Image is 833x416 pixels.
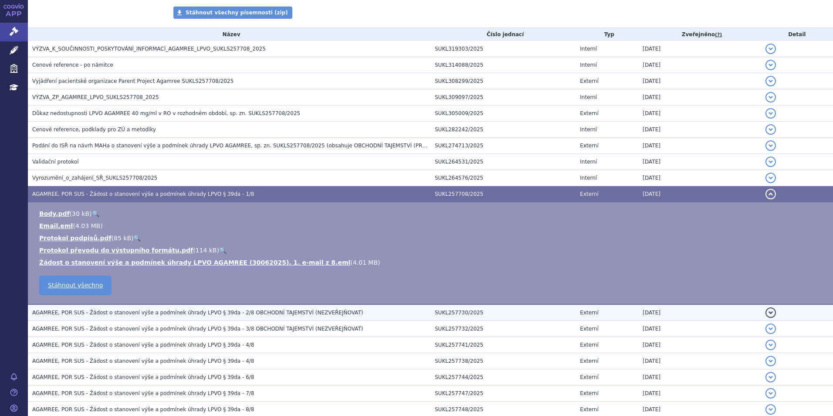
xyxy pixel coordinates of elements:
[638,106,761,122] td: [DATE]
[114,235,131,242] span: 85 kB
[75,222,100,229] span: 4.03 MB
[765,92,776,102] button: detail
[765,44,776,54] button: detail
[32,78,234,84] span: Vyjádření pacientské organizace Parent Project Agamree SUKLS257708/2025
[580,62,597,68] span: Interní
[39,259,350,266] a: Žádost o stanovení výše a podmínek úhrady LPVO AGAMREE (30062025), 1. e-mail z 8.eml
[39,210,70,217] a: Body.pdf
[576,28,638,41] th: Typ
[638,28,761,41] th: Zveřejněno
[196,247,217,254] span: 114 kB
[638,369,761,385] td: [DATE]
[580,143,598,149] span: Externí
[92,210,99,217] a: 🔍
[32,406,254,413] span: AGAMREE, POR SUS - Žádost o stanovení výše a podmínek úhrady LPVO § 39da - 8/8
[430,138,576,154] td: SUKL274713/2025
[430,385,576,402] td: SUKL257747/2025
[39,234,824,242] li: ( )
[580,406,598,413] span: Externí
[638,41,761,57] td: [DATE]
[430,353,576,369] td: SUKL257738/2025
[580,126,597,133] span: Interní
[761,28,833,41] th: Detail
[765,124,776,135] button: detail
[39,246,824,255] li: ( )
[32,175,157,181] span: Vyrozumění_o_zahájení_SŘ_SUKLS257708/2025
[39,235,112,242] a: Protokol podpisů.pdf
[580,46,597,52] span: Interní
[32,143,490,149] span: Podání do ISŘ na návrh MAHa o stanovení výše a podmínek úhrady LPVO AGAMREE, sp. zn. SUKLS257708/...
[638,304,761,321] td: [DATE]
[72,210,89,217] span: 30 kB
[219,247,227,254] a: 🔍
[580,374,598,380] span: Externí
[32,191,254,197] span: AGAMREE, POR SUS - Žádost o stanovení výše a podmínek úhrady LPVO § 39da - 1/8
[32,159,79,165] span: Validační protokol
[430,122,576,138] td: SUKL282242/2025
[638,353,761,369] td: [DATE]
[32,94,159,100] span: VÝZVA_ZP_AGAMREE_LPVO_SUKLS257708_2025
[430,337,576,353] td: SUKL257741/2025
[638,170,761,186] td: [DATE]
[765,140,776,151] button: detail
[765,76,776,86] button: detail
[32,358,254,364] span: AGAMREE, POR SUS - Žádost o stanovení výše a podmínek úhrady LPVO § 39da - 4/8
[39,258,824,267] li: ( )
[765,157,776,167] button: detail
[580,358,598,364] span: Externí
[133,235,141,242] a: 🔍
[32,310,363,316] span: AGAMREE, POR SUS - Žádost o stanovení výše a podmínek úhrady LPVO § 39da - 2/8 OBCHODNÍ TAJEMSTVÍ...
[430,170,576,186] td: SUKL264576/2025
[430,41,576,57] td: SUKL319303/2025
[186,10,288,16] span: Stáhnout všechny písemnosti (zip)
[430,154,576,170] td: SUKL264531/2025
[765,189,776,199] button: detail
[430,73,576,89] td: SUKL308299/2025
[580,110,598,116] span: Externí
[765,404,776,415] button: detail
[765,60,776,70] button: detail
[32,62,113,68] span: Cenové reference - po námitce
[32,374,254,380] span: AGAMREE, POR SUS - Žádost o stanovení výše a podmínek úhrady LPVO § 39da - 6/8
[28,28,430,41] th: Název
[32,46,266,52] span: VÝZVA_K_SOUČINNOSTI_POSKYTOVÁNÍ_INFORMACÍ_AGAMREE_LPVO_SUKLS257708_2025
[39,222,824,230] li: ( )
[638,385,761,402] td: [DATE]
[32,126,156,133] span: Cenové reference, podklady pro ZÚ a metodiky
[353,259,378,266] span: 4.01 MB
[638,321,761,337] td: [DATE]
[430,28,576,41] th: Číslo jednací
[430,57,576,73] td: SUKL314088/2025
[638,186,761,202] td: [DATE]
[638,57,761,73] td: [DATE]
[580,94,597,100] span: Interní
[430,89,576,106] td: SUKL309097/2025
[430,186,576,202] td: SUKL257708/2025
[765,340,776,350] button: detail
[580,191,598,197] span: Externí
[430,369,576,385] td: SUKL257744/2025
[638,89,761,106] td: [DATE]
[430,304,576,321] td: SUKL257730/2025
[765,356,776,366] button: detail
[580,159,597,165] span: Interní
[39,209,824,218] li: ( )
[638,73,761,89] td: [DATE]
[39,276,112,295] a: Stáhnout všechno
[765,108,776,119] button: detail
[638,154,761,170] td: [DATE]
[638,122,761,138] td: [DATE]
[765,173,776,183] button: detail
[765,372,776,382] button: detail
[765,324,776,334] button: detail
[32,342,254,348] span: AGAMREE, POR SUS - Žádost o stanovení výše a podmínek úhrady LPVO § 39da - 4/8
[715,32,722,38] abbr: (?)
[580,78,598,84] span: Externí
[580,342,598,348] span: Externí
[32,390,254,396] span: AGAMREE, POR SUS - Žádost o stanovení výše a podmínek úhrady LPVO § 39da - 7/8
[173,7,292,19] a: Stáhnout všechny písemnosti (zip)
[39,247,193,254] a: Protokol převodu do výstupního formátu.pdf
[765,388,776,399] button: detail
[580,390,598,396] span: Externí
[580,175,597,181] span: Interní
